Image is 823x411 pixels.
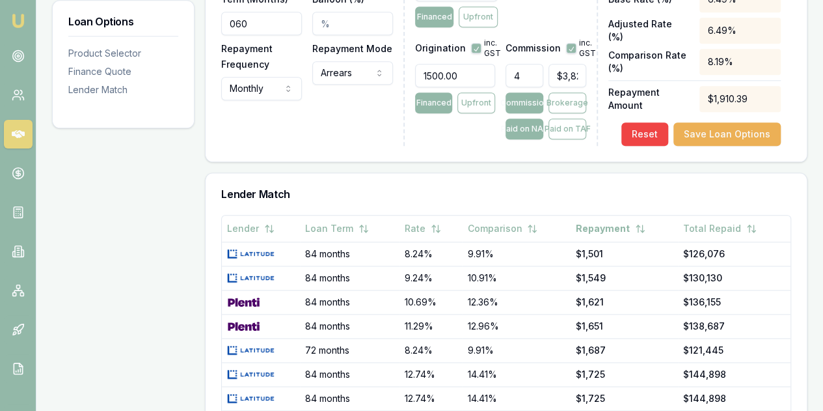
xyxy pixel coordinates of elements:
[462,386,570,410] td: 14.41%
[683,344,785,357] div: $121,445
[608,49,690,75] p: Comparison Rate (%)
[227,369,275,380] img: Latitude
[699,86,781,112] div: $1,910.39
[683,368,785,381] div: $144,898
[462,242,570,266] td: 9.91%
[415,7,454,27] button: Financed
[227,273,275,283] img: Latitude
[566,38,596,59] div: inc. GST
[399,242,463,266] td: 8.24%
[506,92,543,113] button: Commission
[300,290,399,314] td: 84 months
[576,217,645,240] button: Repayment
[548,119,586,139] button: Paid on TAF
[399,290,463,314] td: 10.69%
[683,296,785,309] div: $136,155
[457,92,495,113] button: Upfront
[506,44,561,53] label: Commission
[68,65,178,78] div: Finance Quote
[462,266,570,290] td: 10.91%
[576,368,673,381] div: $1,725
[576,296,673,309] div: $1,621
[227,345,275,356] img: Latitude
[68,47,178,60] div: Product Selector
[548,92,586,113] button: Brokerage
[227,297,260,307] img: Plenti
[576,272,673,285] div: $1,549
[462,338,570,362] td: 9.91%
[699,49,781,75] div: 8.19%
[312,43,392,54] label: Repayment Mode
[68,16,178,27] h3: Loan Options
[10,13,26,29] img: emu-icon-u.png
[300,362,399,386] td: 84 months
[506,119,543,139] button: Paid on NAF
[462,290,570,314] td: 12.36%
[399,338,463,362] td: 8.24%
[227,321,260,332] img: Plenti
[227,249,275,259] img: Latitude
[608,86,690,112] p: Repayment Amount
[683,272,785,285] div: $130,130
[312,12,393,35] input: %
[699,18,781,44] div: 6.49%
[576,320,673,333] div: $1,651
[683,248,785,261] div: $126,076
[471,38,501,59] div: inc. GST
[399,386,463,410] td: 12.74%
[576,392,673,405] div: $1,725
[683,320,785,333] div: $138,687
[608,18,690,44] p: Adjusted Rate (%)
[300,386,399,410] td: 84 months
[506,64,543,87] input: %
[300,266,399,290] td: 84 months
[227,393,275,404] img: Latitude
[673,122,781,146] button: Save Loan Options
[462,314,570,338] td: 12.96%
[399,362,463,386] td: 12.74%
[300,314,399,338] td: 84 months
[68,83,178,96] div: Lender Match
[415,92,453,113] button: Financed
[399,314,463,338] td: 11.29%
[300,242,399,266] td: 84 months
[221,189,791,199] h3: Lender Match
[227,217,275,240] button: Lender
[462,362,570,386] td: 14.41%
[467,217,537,240] button: Comparison
[576,248,673,261] div: $1,501
[621,122,668,146] button: Reset
[405,217,441,240] button: Rate
[305,217,369,240] button: Loan Term
[683,392,785,405] div: $144,898
[221,43,273,70] label: Repayment Frequency
[683,217,757,240] button: Total Repaid
[576,344,673,357] div: $1,687
[459,7,498,27] button: Upfront
[300,338,399,362] td: 72 months
[415,44,466,53] label: Origination
[399,266,463,290] td: 9.24%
